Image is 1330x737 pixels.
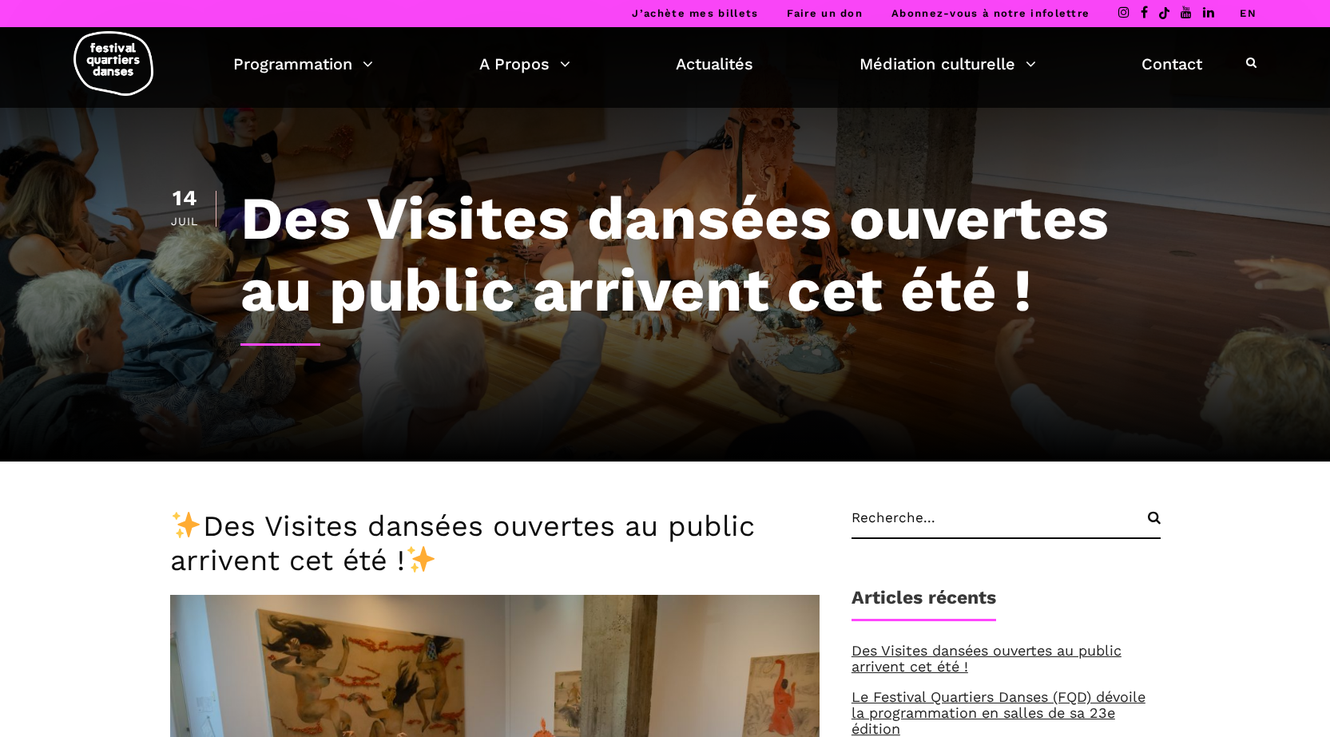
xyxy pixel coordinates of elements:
a: Faire un don [787,7,863,19]
img: ✨ [172,510,200,539]
div: Juil [170,216,200,227]
img: logo-fqd-med [73,31,153,96]
a: Actualités [676,50,753,77]
input: Recherche... [852,509,1161,539]
a: Contact [1141,50,1202,77]
img: ✨ [407,545,435,573]
h1: Articles récents [852,587,996,621]
a: A Propos [479,50,570,77]
a: J’achète mes billets [632,7,758,19]
a: Programmation [233,50,373,77]
h3: Des Visites dansées ouvertes au public arrivent cet été ! [170,509,820,578]
div: 14 [170,188,200,209]
a: Des Visites dansées ouvertes au public arrivent cet été ! [852,642,1122,675]
a: Abonnez-vous à notre infolettre [891,7,1090,19]
h1: Des Visites dansées ouvertes au public arrivent cet été ! [240,182,1161,326]
a: Médiation culturelle [860,50,1036,77]
a: Le Festival Quartiers Danses (FQD) dévoile la programmation en salles de sa 23e édition [852,688,1145,737]
a: EN [1240,7,1257,19]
